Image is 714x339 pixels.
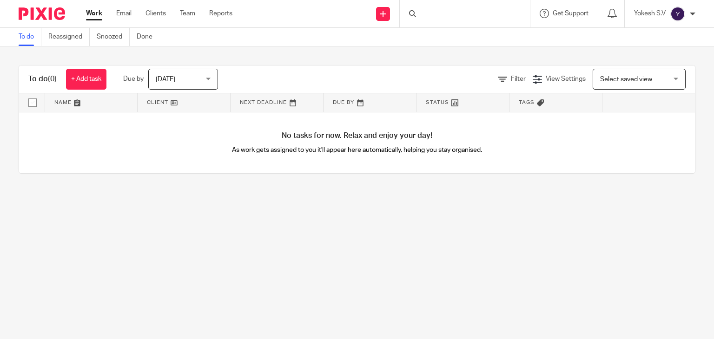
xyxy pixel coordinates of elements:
[511,76,526,82] span: Filter
[48,75,57,83] span: (0)
[48,28,90,46] a: Reassigned
[519,100,535,105] span: Tags
[66,69,106,90] a: + Add task
[123,74,144,84] p: Due by
[546,76,586,82] span: View Settings
[553,10,588,17] span: Get Support
[145,9,166,18] a: Clients
[28,74,57,84] h1: To do
[156,76,175,83] span: [DATE]
[634,9,666,18] p: Yokesh S.V
[19,28,41,46] a: To do
[209,9,232,18] a: Reports
[116,9,132,18] a: Email
[137,28,159,46] a: Done
[600,76,652,83] span: Select saved view
[19,131,695,141] h4: No tasks for now. Relax and enjoy your day!
[180,9,195,18] a: Team
[670,7,685,21] img: svg%3E
[19,7,65,20] img: Pixie
[188,145,526,155] p: As work gets assigned to you it'll appear here automatically, helping you stay organised.
[97,28,130,46] a: Snoozed
[86,9,102,18] a: Work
